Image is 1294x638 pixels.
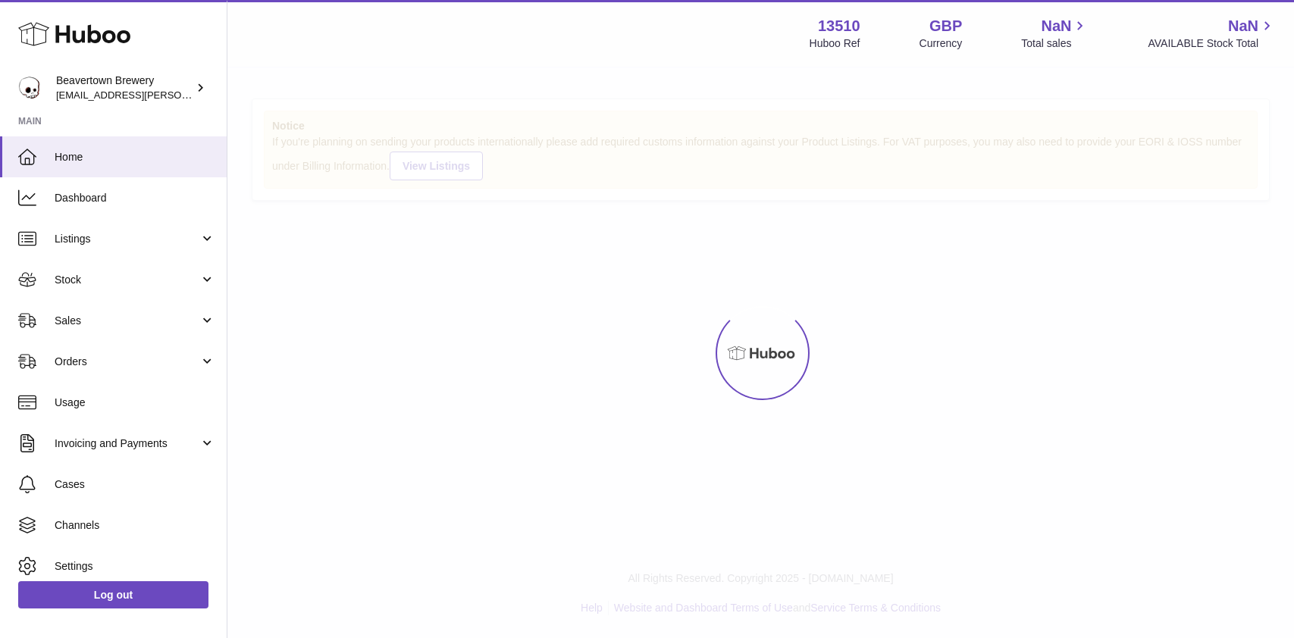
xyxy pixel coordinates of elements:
[55,477,215,492] span: Cases
[55,559,215,574] span: Settings
[55,150,215,164] span: Home
[1021,16,1089,51] a: NaN Total sales
[55,314,199,328] span: Sales
[1148,36,1276,51] span: AVAILABLE Stock Total
[818,16,860,36] strong: 13510
[1228,16,1258,36] span: NaN
[56,89,304,101] span: [EMAIL_ADDRESS][PERSON_NAME][DOMAIN_NAME]
[55,191,215,205] span: Dashboard
[55,355,199,369] span: Orders
[18,77,41,99] img: kit.lowe@beavertownbrewery.co.uk
[920,36,963,51] div: Currency
[56,73,193,102] div: Beavertown Brewery
[55,273,199,287] span: Stock
[1021,36,1089,51] span: Total sales
[1148,16,1276,51] a: NaN AVAILABLE Stock Total
[55,396,215,410] span: Usage
[929,16,962,36] strong: GBP
[55,436,199,451] span: Invoicing and Payments
[1041,16,1071,36] span: NaN
[55,232,199,246] span: Listings
[18,581,208,608] a: Log out
[55,518,215,533] span: Channels
[810,36,860,51] div: Huboo Ref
